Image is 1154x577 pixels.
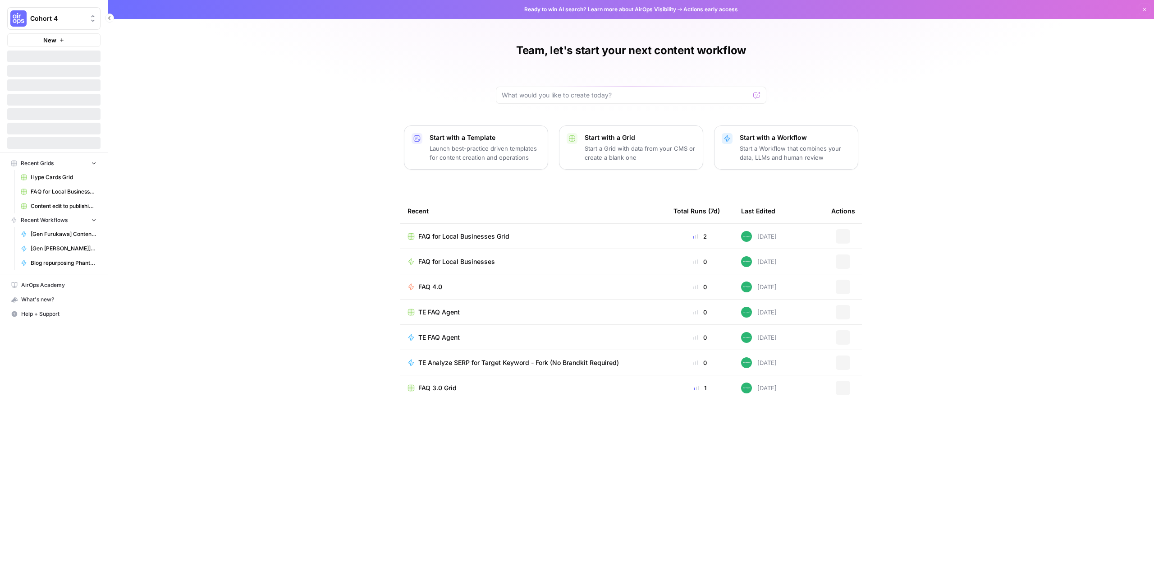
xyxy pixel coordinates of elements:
[404,125,548,170] button: Start with a TemplateLaunch best-practice driven templates for content creation and operations
[673,333,727,342] div: 0
[673,257,727,266] div: 0
[7,157,101,170] button: Recent Grids
[408,333,659,342] a: TE FAQ Agent
[673,232,727,241] div: 2
[31,245,96,253] span: [Gen [PERSON_NAME]] Analyze Keyword Power Agents
[740,144,851,162] p: Start a Workflow that combines your data, LLMs and human review
[10,10,27,27] img: Cohort 4 Logo
[516,43,746,58] h1: Team, let's start your next content workflow
[31,173,96,181] span: Hype Cards Grid
[741,383,752,393] img: wwg0kvabo36enf59sssm51gfoc5r
[30,14,85,23] span: Cohort 4
[430,133,540,142] p: Start with a Template
[741,231,777,242] div: [DATE]
[17,256,101,270] a: Blog repurposing PhantomBuster- grid variables
[502,91,750,100] input: What would you like to create today?
[741,282,777,292] div: [DATE]
[7,213,101,227] button: Recent Workflows
[418,257,495,266] span: FAQ for Local Businesses
[7,278,101,292] a: AirOps Academy
[31,230,96,238] span: [Gen Furukawa] Content Creation Power Agent Workflow
[683,5,738,14] span: Actions early access
[831,198,855,223] div: Actions
[7,33,101,47] button: New
[673,358,727,367] div: 0
[741,332,752,343] img: wwg0kvabo36enf59sssm51gfoc5r
[408,198,659,223] div: Recent
[741,332,777,343] div: [DATE]
[408,232,659,241] a: FAQ for Local Businesses Grid
[17,185,101,199] a: FAQ for Local Businesses Grid
[21,310,96,318] span: Help + Support
[741,307,777,318] div: [DATE]
[740,133,851,142] p: Start with a Workflow
[673,198,720,223] div: Total Runs (7d)
[741,383,777,393] div: [DATE]
[17,241,101,256] a: [Gen [PERSON_NAME]] Analyze Keyword Power Agents
[418,232,509,241] span: FAQ for Local Businesses Grid
[524,5,676,14] span: Ready to win AI search? about AirOps Visibility
[741,256,752,267] img: wwg0kvabo36enf59sssm51gfoc5r
[585,133,696,142] p: Start with a Grid
[418,282,442,291] span: FAQ 4.0
[7,7,101,30] button: Workspace: Cohort 4
[31,202,96,210] span: Content edit to publishing: Writer draft-> Brand alignment edits-> Human review-> Add internal an...
[21,281,96,289] span: AirOps Academy
[408,308,659,317] a: TE FAQ Agent
[430,144,540,162] p: Launch best-practice driven templates for content creation and operations
[17,199,101,213] a: Content edit to publishing: Writer draft-> Brand alignment edits-> Human review-> Add internal an...
[588,6,618,13] a: Learn more
[418,358,619,367] span: TE Analyze SERP for Target Keyword - Fork (No Brandkit Required)
[741,282,752,292] img: wwg0kvabo36enf59sssm51gfoc5r
[585,144,696,162] p: Start a Grid with data from your CMS or create a blank one
[408,282,659,291] a: FAQ 4.0
[673,383,727,392] div: 1
[17,170,101,185] a: Hype Cards Grid
[741,357,777,368] div: [DATE]
[741,357,752,368] img: wwg0kvabo36enf59sssm51gfoc5r
[714,125,858,170] button: Start with a WorkflowStart a Workflow that combines your data, LLMs and human review
[418,383,457,392] span: FAQ 3.0 Grid
[7,292,101,307] button: What's new?
[408,383,659,392] a: FAQ 3.0 Grid
[43,36,56,45] span: New
[741,198,775,223] div: Last Edited
[7,307,101,321] button: Help + Support
[559,125,703,170] button: Start with a GridStart a Grid with data from your CMS or create a blank one
[21,159,54,167] span: Recent Grids
[408,358,659,367] a: TE Analyze SERP for Target Keyword - Fork (No Brandkit Required)
[31,188,96,196] span: FAQ for Local Businesses Grid
[8,293,100,306] div: What's new?
[741,307,752,318] img: wwg0kvabo36enf59sssm51gfoc5r
[741,256,777,267] div: [DATE]
[408,257,659,266] a: FAQ for Local Businesses
[21,216,68,224] span: Recent Workflows
[673,308,727,317] div: 0
[673,282,727,291] div: 0
[418,308,460,317] span: TE FAQ Agent
[17,227,101,241] a: [Gen Furukawa] Content Creation Power Agent Workflow
[418,333,460,342] span: TE FAQ Agent
[31,259,96,267] span: Blog repurposing PhantomBuster- grid variables
[741,231,752,242] img: wwg0kvabo36enf59sssm51gfoc5r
